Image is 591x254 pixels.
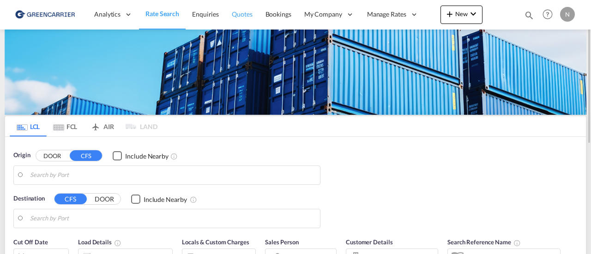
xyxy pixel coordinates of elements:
[265,238,299,246] span: Sales Person
[90,121,101,128] md-icon: icon-airplane
[304,10,342,19] span: My Company
[524,10,534,20] md-icon: icon-magnify
[113,151,169,160] md-checkbox: Checkbox No Ink
[10,116,157,136] md-pagination-wrapper: Use the left and right arrow keys to navigate between tabs
[540,6,560,23] div: Help
[265,10,291,18] span: Bookings
[170,152,178,159] md-icon: Unchecked: Ignores neighbouring ports when fetching rates.Checked : Includes neighbouring ports w...
[114,239,121,247] md-icon: Chargeable Weight
[440,6,482,24] button: icon-plus 400-fgNewicon-chevron-down
[144,195,187,204] div: Include Nearby
[145,10,179,18] span: Rate Search
[84,116,121,136] md-tab-item: AIR
[468,8,479,19] md-icon: icon-chevron-down
[54,194,87,204] button: CFS
[560,7,575,22] div: N
[444,8,455,19] md-icon: icon-plus 400-fg
[125,152,169,161] div: Include Nearby
[30,168,315,182] input: Search by Port
[14,4,76,25] img: 609dfd708afe11efa14177256b0082fb.png
[36,150,68,161] button: DOOR
[444,10,479,18] span: New
[367,10,406,19] span: Manage Rates
[540,6,555,22] span: Help
[346,238,392,246] span: Customer Details
[30,212,315,225] input: Search by Port
[47,116,84,136] md-tab-item: FCL
[192,10,219,18] span: Enquiries
[131,194,187,204] md-checkbox: Checkbox No Ink
[5,30,586,115] img: GreenCarrierFCL_LCL.png
[13,238,48,246] span: Cut Off Date
[447,238,521,246] span: Search Reference Name
[10,116,47,136] md-tab-item: LCL
[94,10,121,19] span: Analytics
[13,194,45,203] span: Destination
[13,151,30,160] span: Origin
[232,10,252,18] span: Quotes
[190,195,197,203] md-icon: Unchecked: Ignores neighbouring ports when fetching rates.Checked : Includes neighbouring ports w...
[513,239,521,247] md-icon: Your search will be saved by the below given name
[88,194,121,204] button: DOOR
[524,10,534,24] div: icon-magnify
[70,150,102,161] button: CFS
[78,238,121,246] span: Load Details
[182,238,249,246] span: Locals & Custom Charges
